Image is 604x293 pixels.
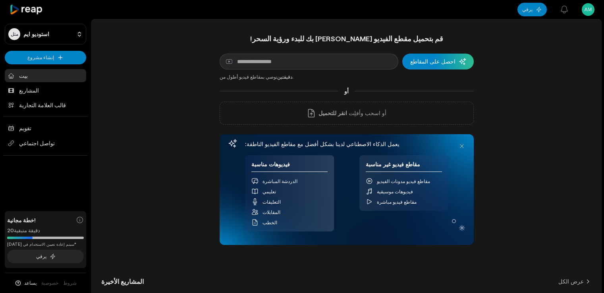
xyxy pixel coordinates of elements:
a: بيت [5,69,86,82]
font: قم بتحميل مقطع الفيديو [PERSON_NAME] بك للبدء ورؤية السحر! [250,34,443,43]
font: مثل [11,31,18,37]
font: يرقي [522,6,533,12]
font: دقيقة متبقية [14,227,40,233]
font: خطة مجانية [7,217,34,224]
font: ! [34,217,36,224]
a: شروط [63,280,77,287]
button: إنشاء مشروع [5,51,86,64]
font: مقاطع فيديو غير مناسبة [366,161,420,168]
font: استوديو ايم [23,31,49,37]
font: الخطب [262,220,277,226]
font: انقر للتحميل [318,110,347,116]
font: دقيقتين [277,74,292,80]
font: أو [344,88,349,94]
font: . [292,74,293,80]
font: فيديوهات مناسبة [251,161,290,168]
font: المشاريع الأخيرة [101,278,144,285]
a: عرض الكل [558,278,584,285]
font: يرقي [36,253,46,259]
font: 20 [7,227,14,233]
font: قالب العلامة التجارية [19,102,66,108]
font: بيت [19,72,28,79]
a: تقويم [5,121,86,135]
font: *سيتم إعادة تعيين الاستخدام في [DATE] [7,242,76,247]
a: المشاريع [5,84,86,97]
font: يعمل الذكاء الاصطناعي لدينا بشكل أفضل مع مقاطع الفيديو الناطقة: [245,141,399,147]
button: يرقي [517,3,547,16]
font: فيديوهات موسيقية [377,189,413,195]
a: خصوصية [41,280,58,287]
font: مقاطع فيديو مباشرة [377,199,417,205]
font: نوصي بمقاطع فيديو أطول من [220,74,277,80]
font: إنشاء مشروع [27,54,54,60]
font: التعليقات [262,199,281,205]
font: تعليمي [262,189,276,195]
font: المقابلات [262,209,280,215]
button: احصل على المقاطع [402,54,474,69]
font: خصوصية [41,280,58,286]
font: الدردشة المباشرة [262,178,297,184]
font: تواصل اجتماعي [19,140,55,146]
font: المشاريع [19,87,39,94]
button: يساعد [14,280,37,287]
font: يساعد [24,280,37,286]
font: تقويم [19,125,31,131]
font: شروط [63,280,77,286]
a: قالب العلامة التجارية [5,98,86,112]
font: عرض الكل [558,278,584,285]
font: أو اسحب وأفلِت [349,110,386,116]
font: مقاطع فيديو مدونات الفيديو [377,178,430,184]
button: يرقي [7,250,84,263]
